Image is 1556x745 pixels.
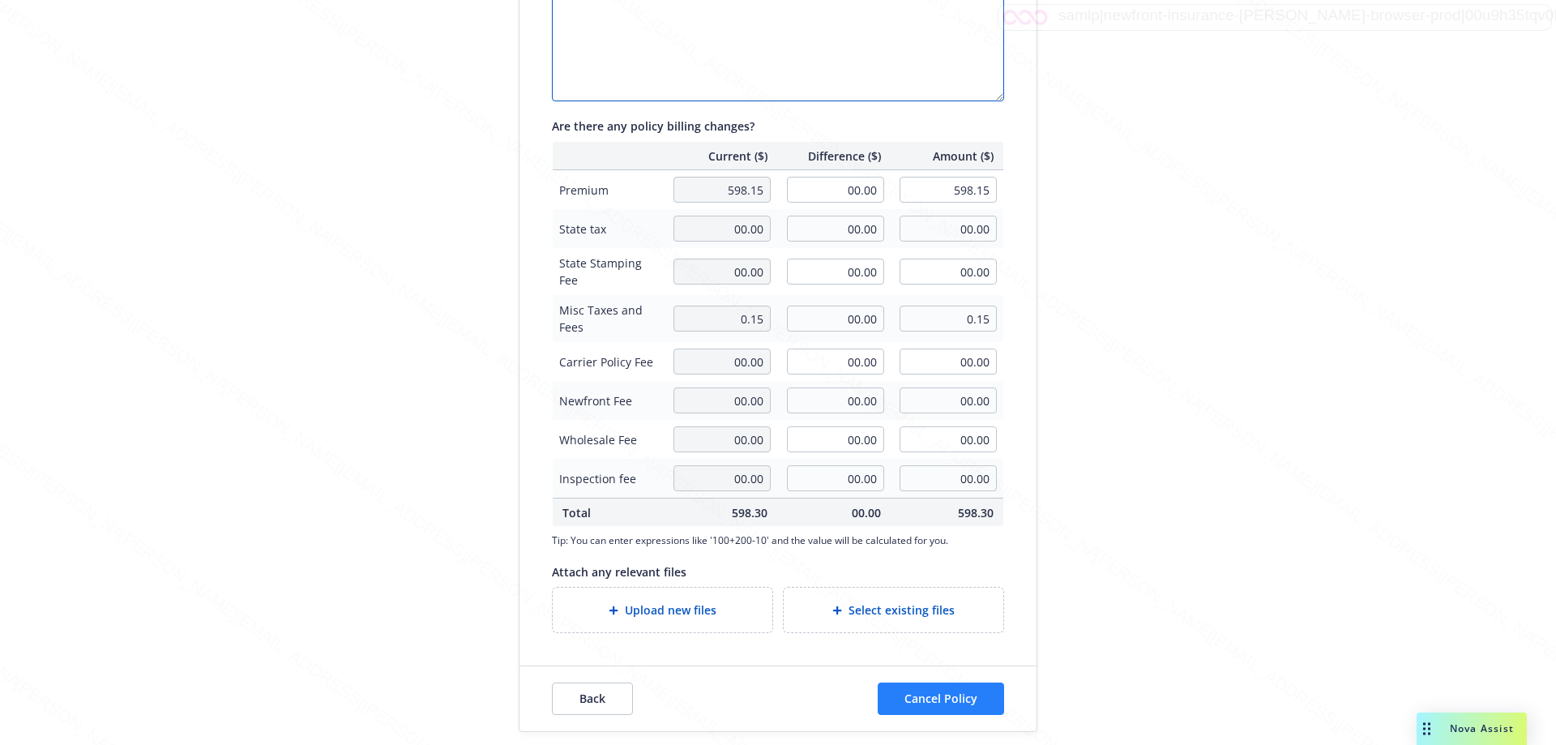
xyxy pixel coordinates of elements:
span: Select existing files [849,602,955,619]
span: Misc Taxes and Fees [559,302,657,336]
span: Newfront Fee [559,392,657,409]
span: Are there any policy billing changes? [552,118,754,134]
span: 598.30 [673,504,767,521]
span: Upload new files [625,602,716,619]
div: Upload new files [552,587,773,633]
span: Cancel Policy [904,691,977,706]
span: Back [579,691,605,706]
span: Inspection fee [559,470,657,487]
span: Tip: You can enter expressions like '100+200-10' and the value will be calculated for you. [552,533,1004,547]
span: State Stamping Fee [559,255,657,289]
button: Nova Assist [1417,713,1527,745]
span: Amount ($) [900,148,994,165]
span: State tax [559,221,657,238]
div: Drag to move [1417,713,1437,745]
span: Wholesale Fee [559,431,657,448]
span: 00.00 [787,504,881,521]
span: Current ($) [673,148,767,165]
button: Cancel Policy [878,683,1004,715]
div: Select existing files [783,587,1004,633]
button: Back [552,683,633,715]
span: Premium [559,182,657,199]
span: Total [562,504,654,521]
span: Nova Assist [1450,721,1514,735]
span: 598.30 [900,504,994,521]
span: Carrier Policy Fee [559,353,657,370]
span: Attach any relevant files [552,564,686,580]
span: Difference ($) [787,148,881,165]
